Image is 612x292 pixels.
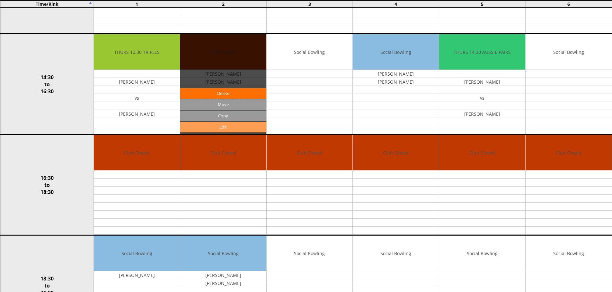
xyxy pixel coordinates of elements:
[439,135,525,171] td: Club Closed
[526,236,612,271] td: Social Bowling
[94,110,180,118] td: [PERSON_NAME]
[180,88,266,99] a: Delete
[439,34,525,70] td: THURS 14.30 AUSSIE PAIRS
[439,94,525,102] td: vs
[267,34,353,70] td: Social Bowling
[526,34,612,70] td: Social Bowling
[0,0,94,8] td: Time/Rink
[180,99,266,110] input: Move
[180,0,266,8] td: 2
[267,135,353,171] td: Club Closed
[94,271,180,279] td: [PERSON_NAME]
[353,78,439,86] td: [PERSON_NAME]
[353,0,439,8] td: 4
[94,236,180,271] td: Social Bowling
[180,279,266,287] td: [PERSON_NAME]
[439,78,525,86] td: [PERSON_NAME]
[94,78,180,86] td: [PERSON_NAME]
[439,0,526,8] td: 5
[526,135,612,171] td: Club Closed
[0,135,94,235] td: 16:30 to 18:30
[267,236,353,271] td: Social Bowling
[180,236,266,271] td: Social Bowling
[94,0,180,8] td: 1
[439,236,525,271] td: Social Bowling
[525,0,612,8] td: 6
[180,271,266,279] td: [PERSON_NAME]
[94,34,180,70] td: THURS 10.30 TRIPLES
[0,34,94,135] td: 14:30 to 16:30
[180,135,266,171] td: Club Closed
[180,111,266,121] input: Copy
[353,236,439,271] td: Social Bowling
[439,110,525,118] td: [PERSON_NAME]
[94,94,180,102] td: vs
[353,34,439,70] td: Social Bowling
[180,122,266,132] a: Edit
[94,135,180,171] td: Club Closed
[266,0,353,8] td: 3
[353,70,439,78] td: [PERSON_NAME]
[353,135,439,171] td: Club Closed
